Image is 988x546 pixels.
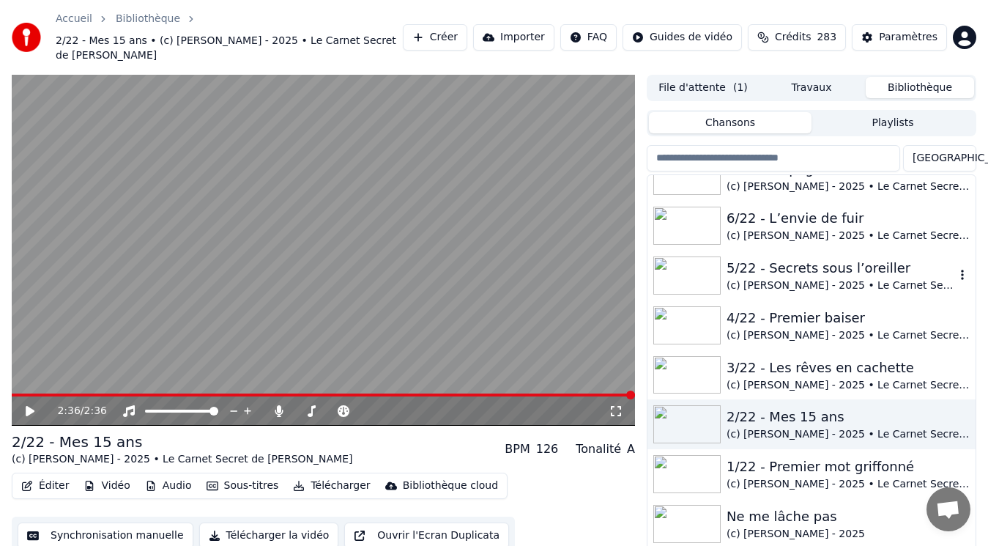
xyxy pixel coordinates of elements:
[727,208,970,229] div: 6/22 - L’envie de fuir
[727,506,970,527] div: Ne me lâche pas
[727,180,970,194] div: (c) [PERSON_NAME] - 2025 • Le Carnet Secret de [PERSON_NAME]
[12,432,352,452] div: 2/22 - Mes 15 ans
[727,407,970,427] div: 2/22 - Mes 15 ans
[505,440,530,458] div: BPM
[15,476,75,496] button: Éditer
[57,404,92,418] div: /
[727,457,970,477] div: 1/22 - Premier mot griffonné
[727,378,970,393] div: (c) [PERSON_NAME] - 2025 • Le Carnet Secret de [PERSON_NAME]
[139,476,198,496] button: Audio
[733,81,748,95] span: ( 1 )
[775,30,811,45] span: Crédits
[403,24,467,51] button: Créer
[748,24,846,51] button: Crédits283
[727,308,970,328] div: 4/22 - Premier baiser
[56,12,403,63] nav: breadcrumb
[852,24,947,51] button: Paramètres
[201,476,285,496] button: Sous-titres
[623,24,742,51] button: Guides de vidéo
[56,12,92,26] a: Accueil
[757,77,866,98] button: Travaux
[727,477,970,492] div: (c) [PERSON_NAME] - 2025 • Le Carnet Secret de [PERSON_NAME]
[56,34,403,63] span: 2/22 - Mes 15 ans • (c) [PERSON_NAME] - 2025 • Le Carnet Secret de [PERSON_NAME]
[78,476,135,496] button: Vidéo
[727,328,970,343] div: (c) [PERSON_NAME] - 2025 • Le Carnet Secret de [PERSON_NAME]
[12,452,352,467] div: (c) [PERSON_NAME] - 2025 • Le Carnet Secret de [PERSON_NAME]
[727,358,970,378] div: 3/22 - Les rêves en cachette
[727,278,955,293] div: (c) [PERSON_NAME] - 2025 • Le Carnet Secret de [PERSON_NAME]
[727,527,970,542] div: (c) [PERSON_NAME] - 2025
[727,427,970,442] div: (c) [PERSON_NAME] - 2025 • Le Carnet Secret de [PERSON_NAME]
[649,77,757,98] button: File d'attente
[627,440,635,458] div: A
[287,476,376,496] button: Télécharger
[473,24,554,51] button: Importer
[116,12,180,26] a: Bibliothèque
[84,404,107,418] span: 2:36
[576,440,621,458] div: Tonalité
[866,77,974,98] button: Bibliothèque
[727,229,970,243] div: (c) [PERSON_NAME] - 2025 • Le Carnet Secret de [PERSON_NAME]
[536,440,559,458] div: 126
[926,487,970,531] a: Ouvrir le chat
[811,112,974,133] button: Playlists
[57,404,80,418] span: 2:36
[879,30,937,45] div: Paramètres
[560,24,617,51] button: FAQ
[727,258,955,278] div: 5/22 - Secrets sous l’oreiller
[12,23,41,52] img: youka
[403,479,498,493] div: Bibliothèque cloud
[649,112,811,133] button: Chansons
[817,30,836,45] span: 283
